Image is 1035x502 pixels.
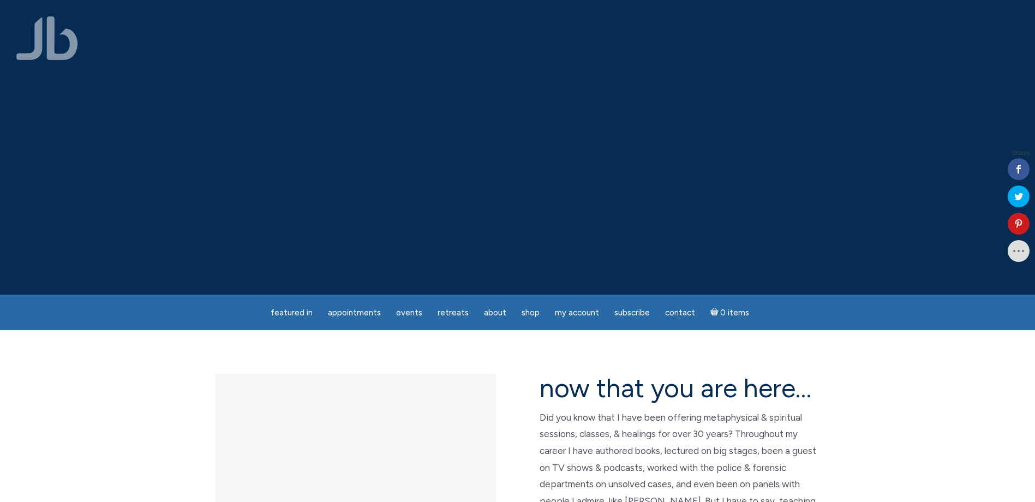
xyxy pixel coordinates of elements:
span: Shares [1012,151,1030,156]
span: Contact [665,308,695,318]
a: Contact [659,302,702,324]
span: Appointments [328,308,381,318]
span: Events [396,308,422,318]
span: Shop [522,308,540,318]
a: Events [390,302,429,324]
span: My Account [555,308,599,318]
span: featured in [271,308,313,318]
span: Retreats [438,308,469,318]
a: Shop [515,302,546,324]
a: Retreats [431,302,475,324]
a: featured in [264,302,319,324]
a: Subscribe [608,302,656,324]
img: Jamie Butler. The Everyday Medium [16,16,78,60]
a: Cart0 items [704,301,756,324]
a: Appointments [321,302,387,324]
span: 0 items [720,309,749,317]
a: My Account [548,302,606,324]
a: About [477,302,513,324]
h2: now that you are here… [540,374,821,403]
span: Subscribe [614,308,650,318]
i: Cart [710,308,721,318]
span: About [484,308,506,318]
